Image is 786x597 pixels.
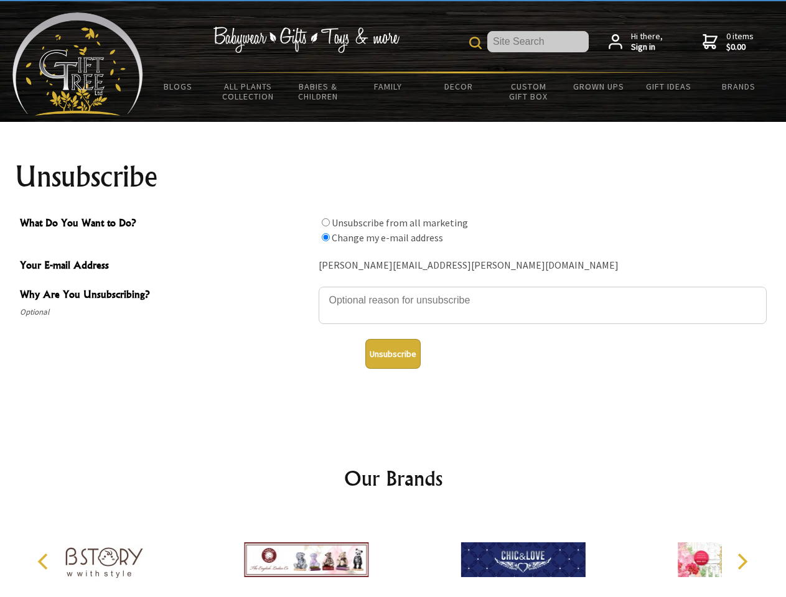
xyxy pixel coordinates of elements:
a: Brands [704,73,774,99]
div: [PERSON_NAME][EMAIL_ADDRESS][PERSON_NAME][DOMAIN_NAME] [319,256,767,275]
a: Grown Ups [563,73,634,99]
img: Babywear - Gifts - Toys & more [213,27,400,53]
strong: $0.00 [726,42,754,53]
input: Site Search [487,31,589,52]
textarea: Why Are You Unsubscribing? [319,287,767,324]
img: product search [469,37,482,49]
label: Unsubscribe from all marketing [332,216,468,229]
a: BLOGS [143,73,213,99]
span: Hi there, [631,31,663,53]
span: Why Are You Unsubscribing? [20,287,312,305]
h1: Unsubscribe [15,162,772,192]
input: What Do You Want to Do? [322,218,330,226]
a: Decor [423,73,494,99]
h2: Our Brands [25,463,762,493]
a: Family [353,73,424,99]
span: 0 items [726,30,754,53]
a: Babies & Children [283,73,353,109]
a: Custom Gift Box [494,73,564,109]
span: Your E-mail Address [20,257,312,275]
span: Optional [20,305,312,320]
label: Change my e-mail address [332,231,443,244]
button: Next [728,548,756,575]
button: Unsubscribe [365,339,421,369]
a: Gift Ideas [634,73,704,99]
a: 0 items$0.00 [703,31,754,53]
a: Hi there,Sign in [609,31,663,53]
strong: Sign in [631,42,663,53]
input: What Do You Want to Do? [322,233,330,241]
a: All Plants Collection [213,73,284,109]
button: Previous [31,548,58,575]
img: Babyware - Gifts - Toys and more... [12,12,143,116]
span: What Do You Want to Do? [20,215,312,233]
